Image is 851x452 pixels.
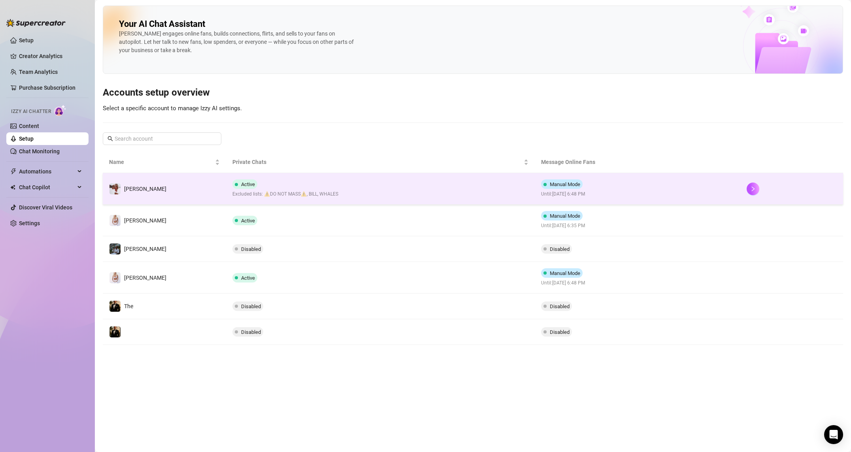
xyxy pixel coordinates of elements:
span: [PERSON_NAME] [124,275,166,281]
span: Name [109,158,213,166]
img: ashley [109,183,121,194]
a: Creator Analytics [19,50,82,62]
div: Open Intercom Messenger [824,425,843,444]
span: Disabled [550,303,570,309]
a: Chat Monitoring [19,148,60,154]
button: right [747,183,759,195]
span: [PERSON_NAME] [124,246,166,252]
span: Excluded lists: ⚠️DO NOT MASS⚠️, BILL, WHALES [232,190,338,198]
span: [PERSON_NAME] [124,217,166,224]
span: Active [241,218,255,224]
a: Discover Viral Videos [19,204,72,211]
span: Until: [DATE] 6:48 PM [541,279,586,287]
img: ashley [109,215,121,226]
span: Select a specific account to manage Izzy AI settings. [103,105,242,112]
input: Search account [115,134,210,143]
span: right [750,186,756,192]
a: Setup [19,37,34,43]
span: Disabled [550,329,570,335]
span: Chat Copilot [19,181,75,194]
span: Disabled [241,303,261,309]
span: Disabled [241,246,261,252]
span: Private Chats [232,158,522,166]
th: Name [103,151,226,173]
span: Manual Mode [550,270,580,276]
img: logo-BBDzfeDw.svg [6,19,66,27]
img: Ashley [109,272,121,283]
span: [PERSON_NAME] [124,186,166,192]
span: Izzy AI Chatter [11,108,51,115]
span: Until: [DATE] 6:35 PM [541,222,586,230]
span: Active [241,275,255,281]
img: Chat Copilot [10,185,15,190]
span: Active [241,181,255,187]
span: The [124,303,133,309]
h3: Accounts setup overview [103,87,843,99]
a: Setup [19,136,34,142]
span: search [108,136,113,141]
span: thunderbolt [10,168,17,175]
a: Purchase Subscription [19,81,82,94]
th: Message Online Fans [535,151,740,173]
span: Disabled [241,329,261,335]
a: Team Analytics [19,69,58,75]
img: The [109,301,121,312]
a: Settings [19,220,40,226]
span: Manual Mode [550,213,580,219]
div: [PERSON_NAME] engages online fans, builds connections, flirts, and sells to your fans on autopilo... [119,30,356,55]
img: AI Chatter [54,105,66,116]
span: Until: [DATE] 6:48 PM [541,190,586,198]
a: Content [19,123,39,129]
span: Disabled [550,246,570,252]
span: Manual Mode [550,181,580,187]
img: ️ [109,326,121,337]
span: Automations [19,165,75,178]
th: Private Chats [226,151,534,173]
h2: Your AI Chat Assistant [119,19,205,30]
img: Alexander [109,243,121,254]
